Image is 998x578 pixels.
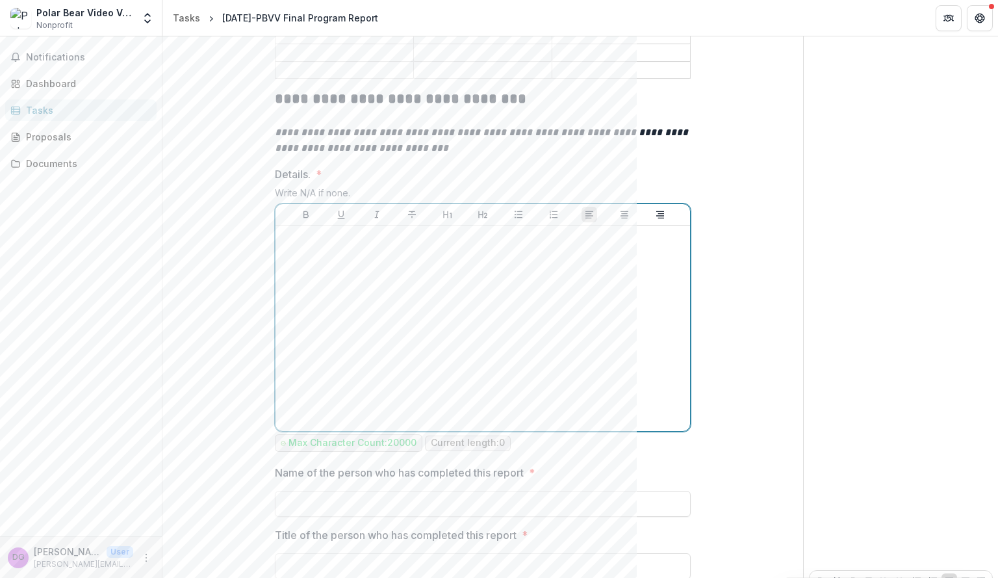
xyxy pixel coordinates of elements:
img: Polar Bear Video Ventures Inc. [10,8,31,29]
button: Heading 1 [440,207,455,222]
p: User [107,546,133,558]
div: Daria Gromova [12,553,25,562]
div: Tasks [26,103,146,117]
div: Write N/A if none. [275,187,691,204]
button: Bold [298,207,314,222]
a: Tasks [5,99,157,121]
p: [PERSON_NAME] [34,545,101,558]
div: Polar Bear Video Ventures Inc. [36,6,133,20]
div: Documents [26,157,146,170]
a: Documents [5,153,157,174]
button: Align Left [582,207,597,222]
button: Get Help [967,5,993,31]
button: Bullet List [511,207,526,222]
button: More [138,550,154,566]
span: Notifications [26,52,151,63]
nav: breadcrumb [168,8,383,27]
button: Ordered List [546,207,561,222]
button: Align Right [652,207,668,222]
p: Details. [275,166,311,182]
div: Dashboard [26,77,146,90]
button: Underline [333,207,349,222]
span: Nonprofit [36,20,73,31]
button: Align Center [617,207,632,222]
p: [PERSON_NAME][EMAIL_ADDRESS][DOMAIN_NAME] [34,558,133,570]
button: Open entity switcher [138,5,157,31]
div: [DATE]-PBVV Final Program Report [222,11,378,25]
p: Current length: 0 [431,438,505,449]
div: Tasks [173,11,200,25]
div: Proposals [26,130,146,144]
a: Proposals [5,126,157,148]
p: Title of the person who has completed this report [275,527,517,543]
p: Max Character Count: 20000 [288,438,416,449]
button: Notifications [5,47,157,68]
button: Partners [936,5,962,31]
button: Strike [404,207,420,222]
button: Italicize [369,207,385,222]
p: Name of the person who has completed this report [275,465,524,480]
button: Heading 2 [475,207,491,222]
a: Tasks [168,8,205,27]
a: Dashboard [5,73,157,94]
